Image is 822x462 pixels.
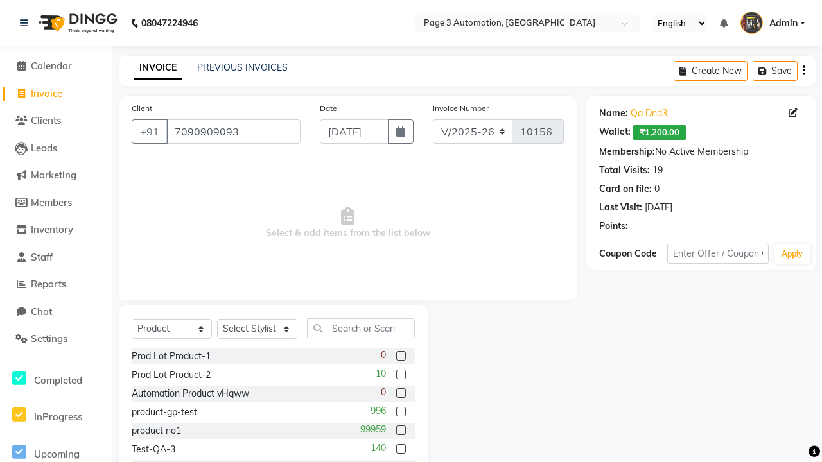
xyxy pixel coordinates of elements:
span: Completed [34,374,82,386]
div: Total Visits: [599,164,650,177]
span: ₹1,200.00 [633,125,686,140]
img: Admin [740,12,763,34]
input: Search by Name/Mobile/Email/Code [166,119,301,144]
span: 0 [381,348,386,362]
div: 0 [654,182,660,196]
label: Invoice Number [433,103,489,114]
a: Staff [3,250,109,265]
label: Client [132,103,152,114]
div: Membership: [599,145,655,158]
div: Prod Lot Product-2 [132,368,211,382]
a: Invoice [3,87,109,101]
div: Name: [599,107,628,120]
div: Coupon Code [599,247,667,261]
img: logo [33,5,121,41]
a: Calendar [3,59,109,74]
div: product-gp-test [132,406,197,419]
input: Enter Offer / Coupon Code [667,244,769,264]
span: Members [31,196,72,209]
span: Invoice [31,87,62,99]
span: 99959 [360,423,386,436]
a: Marketing [3,168,109,183]
div: Prod Lot Product-1 [132,350,211,363]
button: Apply [774,244,810,264]
span: Clients [31,114,61,126]
span: Marketing [31,169,76,181]
a: INVOICE [134,56,182,80]
span: Inventory [31,223,73,235]
div: Automation Product vHqww [132,387,249,400]
span: Upcoming [34,448,80,460]
a: PREVIOUS INVOICES [197,62,288,73]
span: 140 [371,441,386,455]
input: Search or Scan [307,318,415,338]
a: Qa Dnd3 [631,107,667,120]
label: Date [320,103,337,114]
button: Save [753,61,798,81]
a: Reports [3,277,109,292]
span: Admin [769,17,798,30]
a: Chat [3,305,109,320]
span: Reports [31,278,66,290]
span: 0 [381,386,386,399]
div: product no1 [132,424,181,438]
b: 08047224946 [141,5,198,41]
div: Card on file: [599,182,652,196]
div: [DATE] [645,201,672,214]
span: Calendar [31,60,72,72]
div: Wallet: [599,125,631,140]
a: Leads [3,141,109,156]
div: 19 [652,164,663,177]
span: InProgress [34,411,82,423]
div: No Active Membership [599,145,803,158]
span: Leads [31,142,57,154]
a: Settings [3,332,109,346]
div: Last Visit: [599,201,642,214]
span: Staff [31,251,53,263]
div: Test-QA-3 [132,443,175,456]
span: Chat [31,305,52,318]
a: Inventory [3,223,109,237]
span: 996 [371,404,386,418]
span: Select & add items from the list below [132,159,564,287]
button: +91 [132,119,168,144]
div: Points: [599,219,628,233]
span: Settings [31,332,67,345]
a: Members [3,196,109,210]
span: 10 [376,367,386,381]
a: Clients [3,114,109,128]
button: Create New [674,61,748,81]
